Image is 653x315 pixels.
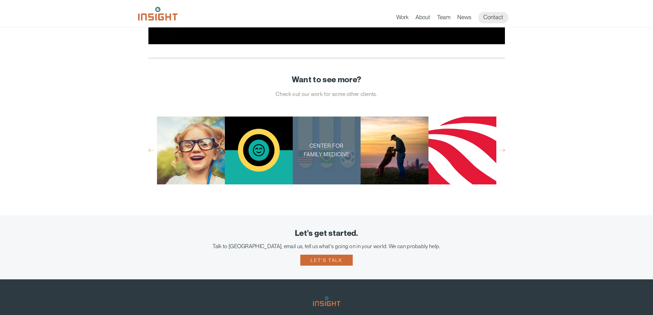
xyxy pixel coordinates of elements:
[10,243,643,250] div: Talk to [GEOGRAPHIC_DATA], email us, tell us what's going on in your world. We can probably help.
[225,117,293,184] img: Healthy SD – Move Your Way
[313,296,340,306] img: Insight Marketing Design
[361,117,428,184] img: Oro Agri / Rovensa
[148,147,154,154] button: Previous
[437,14,450,23] a: Team
[415,14,430,23] a: About
[300,255,352,266] a: Let's talk
[148,89,505,99] p: Check out our work for some other clients.
[499,147,505,154] button: Next
[10,229,643,238] div: Let's get started.
[478,12,508,23] a: Contact
[457,14,471,23] a: News
[148,75,505,84] div: Want to see more?
[396,12,515,23] nav: primary navigation menu
[396,14,409,23] a: Work
[138,7,178,21] img: Insight Marketing Design
[157,117,225,184] img: Healthy SD – Park Prescription
[428,117,496,184] img: American Coalition for Ethanol
[303,142,350,159] p: Center for Family Medicine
